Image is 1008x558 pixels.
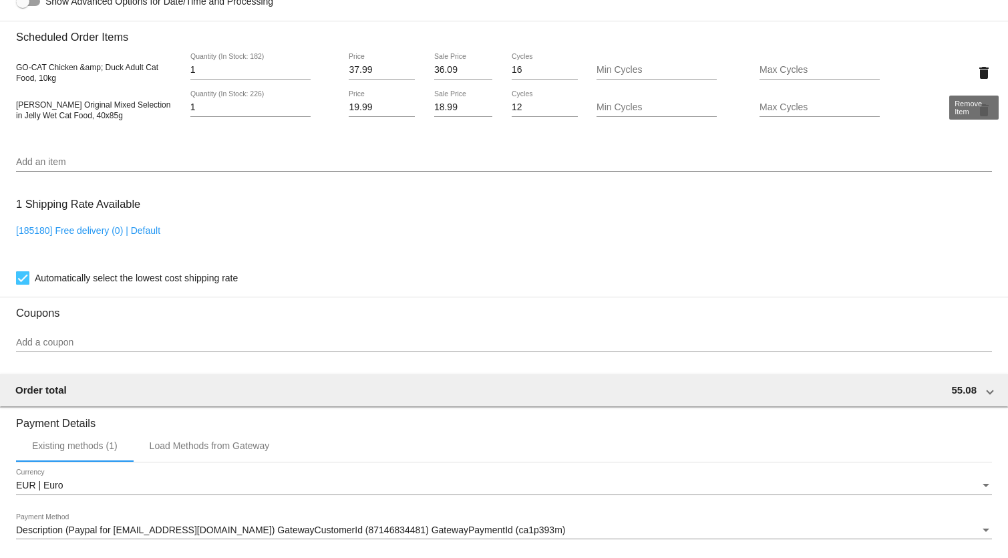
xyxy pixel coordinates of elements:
[35,270,238,286] span: Automatically select the lowest cost shipping rate
[512,102,578,113] input: Cycles
[16,337,992,348] input: Add a coupon
[16,480,992,491] mat-select: Currency
[190,65,311,76] input: Quantity (In Stock: 182)
[16,190,140,219] h3: 1 Shipping Rate Available
[190,102,311,113] input: Quantity (In Stock: 226)
[16,225,160,236] a: [185180] Free delivery (0) | Default
[32,440,118,451] div: Existing methods (1)
[349,65,415,76] input: Price
[760,102,880,113] input: Max Cycles
[976,102,992,118] mat-icon: delete
[16,297,992,319] h3: Coupons
[16,157,992,168] input: Add an item
[16,407,992,430] h3: Payment Details
[597,65,717,76] input: Min Cycles
[16,100,170,120] span: [PERSON_NAME] Original Mixed Selection in Jelly Wet Cat Food, 40x85g
[16,21,992,43] h3: Scheduled Order Items
[15,384,67,396] span: Order total
[16,63,158,83] span: GO-CAT Chicken &amp; Duck Adult Cat Food, 10kg
[16,525,992,536] mat-select: Payment Method
[16,525,565,535] span: Description (Paypal for [EMAIL_ADDRESS][DOMAIN_NAME]) GatewayCustomerId (87146834481) GatewayPaym...
[512,65,578,76] input: Cycles
[349,102,415,113] input: Price
[150,440,270,451] div: Load Methods from Gateway
[976,65,992,81] mat-icon: delete
[16,480,63,491] span: EUR | Euro
[951,384,977,396] span: 55.08
[597,102,717,113] input: Min Cycles
[434,102,492,113] input: Sale Price
[434,65,492,76] input: Sale Price
[760,65,880,76] input: Max Cycles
